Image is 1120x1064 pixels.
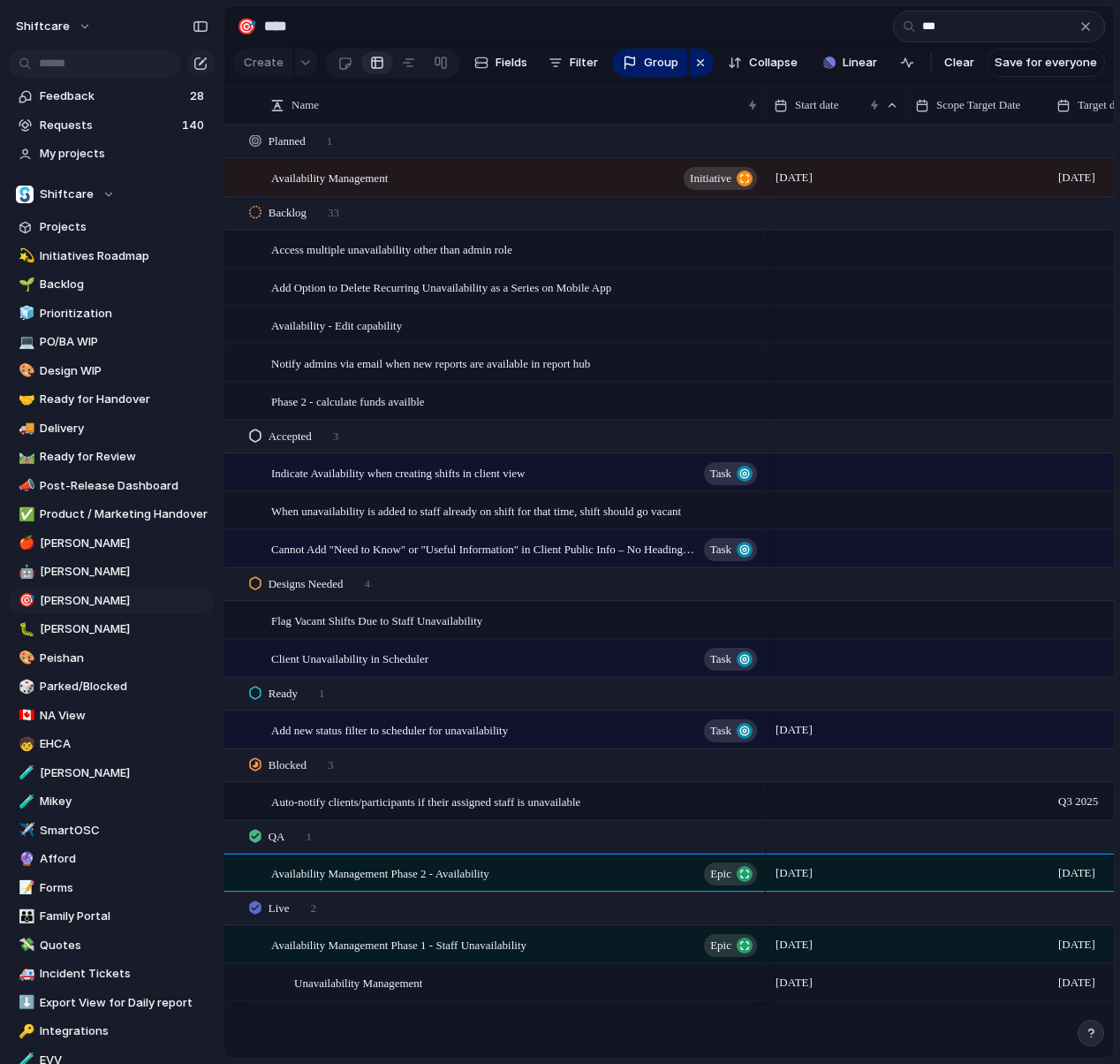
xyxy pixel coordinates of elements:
a: 🔮Afford [9,846,215,872]
span: Mikey [40,793,208,810]
button: shiftcare [8,12,101,41]
button: 🇨🇦 [16,707,34,725]
div: 🚚Delivery [9,415,215,442]
span: Designs Needed [269,575,344,593]
span: QA [269,828,285,846]
button: ✈️ [16,822,34,840]
span: My projects [40,145,208,163]
span: shiftcare [16,18,70,35]
span: Initiatives Roadmap [40,247,208,265]
button: 🤝 [16,391,34,408]
span: [PERSON_NAME] [40,563,208,581]
button: 📝 [16,879,34,897]
span: PO/BA WIP [40,333,208,351]
div: 📣 [19,475,31,496]
div: 🧪 [19,763,31,783]
div: 🎨 [19,648,31,668]
span: Scope Target Date [936,96,1020,114]
span: [DATE] [1054,972,1100,993]
button: 🧪 [16,793,34,810]
button: 🔑 [16,1022,34,1040]
span: [PERSON_NAME] [40,620,208,638]
span: Requests [40,117,177,134]
a: Projects [9,214,215,240]
a: 🧒EHCA [9,731,215,757]
span: Projects [40,218,208,236]
span: Planned [269,133,306,150]
span: [PERSON_NAME] [40,592,208,610]
div: ✈️SmartOSC [9,817,215,844]
span: Incident Tickets [40,965,208,983]
span: Parked/Blocked [40,678,208,695]
span: [DATE] [1054,167,1100,188]
span: 140 [182,117,208,134]
button: ✅ [16,505,34,523]
div: 📝 [19,878,31,898]
a: 🤖[PERSON_NAME] [9,559,215,585]
span: Post-Release Dashboard [40,477,208,495]
div: 🚑Incident Tickets [9,961,215,987]
button: 🎯 [232,12,261,41]
span: Design WIP [40,362,208,380]
div: 🚑 [19,964,31,984]
button: 🎨 [16,362,34,380]
span: Backlog [269,204,306,222]
div: 🎯 [237,14,256,38]
div: ⬇️Export View for Daily report [9,990,215,1016]
div: 💸Quotes [9,932,215,959]
span: Fields [496,54,527,72]
div: 🇨🇦 [19,705,31,726]
span: Linear [843,54,877,72]
div: 🤖 [19,562,31,582]
span: Product / Marketing Handover [40,505,208,523]
span: Ready for Review [40,448,208,466]
button: Group [612,49,687,77]
span: [DATE] [1054,934,1100,955]
button: 🛤️ [16,448,34,466]
button: ⬇️ [16,994,34,1012]
a: 🎨Peishan [9,645,215,672]
a: 🧪[PERSON_NAME] [9,760,215,787]
a: 🧊Prioritization [9,300,215,327]
div: 🔑Integrations [9,1018,215,1045]
a: 💫Initiatives Roadmap [9,243,215,270]
a: 🎲Parked/Blocked [9,673,215,700]
a: 📝Forms [9,875,215,901]
span: Unavailability Management [294,972,422,992]
div: ✅Product / Marketing Handover [9,501,215,528]
button: 🚚 [16,420,34,437]
span: Export View for Daily report [40,994,208,1012]
a: Feedback28 [9,83,215,110]
div: 👪 [19,907,31,927]
span: Ready for Handover [40,391,208,408]
div: 🌱 [19,275,31,295]
button: 🔮 [16,850,34,868]
span: [PERSON_NAME] [40,764,208,782]
span: Clear [944,54,974,72]
span: Save for everyone [995,54,1097,72]
a: 🛤️Ready for Review [9,444,215,470]
button: 📣 [16,477,34,495]
span: 2 [311,900,317,917]
div: 🎨 [19,361,31,381]
a: 📣Post-Release Dashboard [9,473,215,499]
span: Live [269,900,290,917]
button: Collapse [721,49,805,77]
div: 💫 [19,246,31,266]
button: 👪 [16,908,34,925]
span: Forms [40,879,208,897]
div: ✈️ [19,820,31,840]
div: 🎯[PERSON_NAME] [9,588,215,614]
div: 🎨Design WIP [9,358,215,384]
span: Start date [795,96,838,114]
span: 28 [190,87,208,105]
button: 🧊 [16,305,34,323]
div: 🔑 [19,1022,31,1042]
button: 🧪 [16,764,34,782]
